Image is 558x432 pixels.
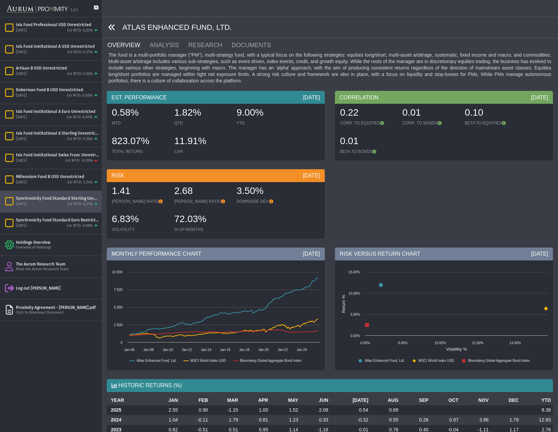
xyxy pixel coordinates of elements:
td: 12.83 [521,415,553,425]
div: Click to Download Document. [16,310,99,315]
div: 72.03% [174,213,230,227]
th: JUN [300,395,331,405]
div: Artisan B USD Unrestricted [16,65,99,71]
div: [DATE] [531,94,548,101]
text: Jan-14 [201,348,211,352]
th: 2024 [107,415,150,425]
div: 823.07% [112,135,167,149]
div: BETA TO EQUITIES [465,120,520,126]
th: MAY [270,395,300,405]
a: OVERVIEW [107,38,149,52]
div: EST. PERFORMANCE [107,91,325,104]
div: Log out [PERSON_NAME] [16,286,99,291]
div: [DATE] [16,72,27,77]
td: 1.52 [270,405,300,415]
td: 1.79 [491,415,521,425]
span: 0.58% [112,107,139,118]
text: Jan-22 [278,348,288,352]
td: 1.23 [270,415,300,425]
th: MAR [210,395,240,405]
td: 8.38 [521,405,553,415]
text: 5 000 [114,306,122,309]
div: Isis Fund Institutional A Sterling Unrestricted [16,131,99,136]
div: Millennium Fund B USD Unrestricted [16,174,99,179]
th: 2025 [107,405,150,415]
div: 1.41 [112,184,167,199]
div: Est MTD: 0.27% [67,202,93,207]
text: 0 [120,341,122,345]
div: Isis Fund Institutional Swiss Franc Unrestricted [16,152,99,158]
th: [DATE] [330,395,370,405]
div: [DATE] [16,158,27,163]
div: 11.91% [174,135,230,149]
text: Atlas Enhanced Fund, Ltd. [137,359,177,362]
div: Doberman Fund B USD Unrestricted [16,87,99,93]
text: 10.00% [348,292,360,295]
text: Jan-18 [239,348,250,352]
div: Isis Fund Professional USD Unrestricted [16,22,99,27]
text: 2 500 [114,323,122,327]
div: BETA TO BONDS [340,149,396,154]
div: Synchronicity Fund Standard Sterling Unrestricted [16,196,99,201]
text: MSCI World Index USD [191,359,226,362]
text: 12.00% [472,341,483,345]
th: YTD [521,395,553,405]
th: FEB [180,395,210,405]
text: Jan-20 [258,348,269,352]
td: 2.55 [150,405,180,415]
text: Jan-12 [182,348,192,352]
div: CAR [174,149,230,154]
div: [DATE] [16,180,27,185]
text: 5.00% [351,313,360,316]
div: [DATE] [16,28,27,33]
div: Isis Fund Institutional A Euro Unrestricted [16,109,99,114]
text: 7 500 [114,288,122,292]
div: VOLATILITY [112,227,167,232]
text: 0.00% [351,334,360,338]
div: [DATE] [16,223,27,229]
td: 0.33 [300,415,331,425]
div: QTD [174,120,230,126]
div: Est MTD: 0.26% [67,72,93,77]
td: 0.90 [180,405,210,415]
text: Jan-24 [297,348,307,352]
div: Est MTD: 0.25% [67,28,93,33]
td: 0.26 [400,415,431,425]
text: Return % [341,295,346,313]
div: 0.10 [465,106,520,120]
div: [DATE] [303,250,320,258]
div: 0.01 [402,106,458,120]
div: Est MTD: 0.26% [67,137,93,142]
text: Bloomberg Global Aggregate Bond Index [468,359,530,362]
th: APR [240,395,270,405]
div: 9.00% [237,106,292,120]
div: [PERSON_NAME] RATIO [174,199,230,204]
div: Est MTD: -0.09% [65,158,93,163]
a: ANALYSIS [149,38,187,52]
td: 3.86 [461,415,491,425]
text: MSCI World Index USD [419,359,454,362]
td: 0.54 [330,405,370,415]
span: 1.82% [174,107,201,118]
text: Jan-10 [162,348,173,352]
div: Overview of Holdings [16,245,99,250]
th: AUG [370,395,400,405]
td: -0.32 [330,415,370,425]
div: Est MTD: 0.08% [67,223,93,229]
div: 2.68 [174,184,230,199]
div: RISK [107,169,325,182]
div: [DATE] [16,115,27,120]
div: % UP MONTHS [174,227,230,232]
td: 1.79 [210,415,240,425]
td: 0.97 [431,415,461,425]
text: Jan-08 [143,348,154,352]
div: Est MTD: 0.27% [67,50,93,55]
div: The fund is a multi-portfolio manager ("PM"), multi-strategy fund, with a typical focus on the fo... [107,52,553,84]
a: DOCUMENTS [231,38,280,52]
text: Volatility % [446,347,467,352]
th: YEAR [107,395,150,405]
text: 8.00% [398,341,407,345]
td: 1.00 [240,405,270,415]
div: Holdings Overview [16,240,99,245]
div: 6.83% [112,213,167,227]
